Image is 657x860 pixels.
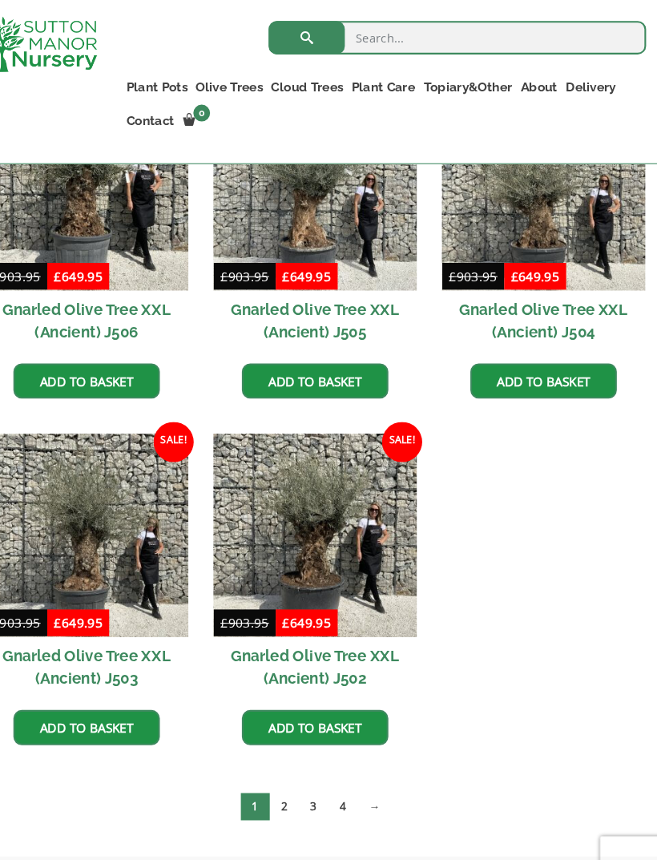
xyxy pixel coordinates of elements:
[78,588,85,604] span: £
[296,588,304,604] span: £
[521,72,564,95] a: About
[258,680,398,713] a: Add to basket: “Gnarled Olive Tree XXL (Ancient) J502”
[256,759,284,785] span: Page 1
[312,759,341,785] a: Page 3
[296,588,343,604] bdi: 649.95
[143,72,210,95] a: Plant Pots
[284,759,312,785] a: Page 2
[78,588,124,604] bdi: 649.95
[39,680,179,713] a: Add to basket: “Gnarled Olive Tree XXL (Ancient) J503”
[12,610,207,668] h2: Gnarled Olive Tree XXL (Ancient) J503
[564,72,620,95] a: Delivery
[231,278,425,336] h2: Gnarled Olive Tree XXL (Ancient) J505
[284,20,645,52] input: Search...
[428,72,521,95] a: Topiary&Other
[12,415,207,668] a: Sale! Gnarled Olive Tree XXL (Ancient) J503
[12,758,645,792] nav: Product Pagination
[231,415,425,610] img: Gnarled Olive Tree XXL (Ancient) J502
[210,72,282,95] a: Olive Trees
[173,404,212,442] span: Sale!
[231,83,425,278] img: Gnarled Olive Tree XXL (Ancient) J505
[237,588,244,604] span: £
[369,759,401,785] a: →
[477,348,617,382] a: Add to basket: “Gnarled Olive Tree XXL (Ancient) J504”
[143,104,197,127] a: Contact
[456,256,502,273] bdi: 903.95
[296,256,304,273] span: £
[258,348,398,382] a: Add to basket: “Gnarled Olive Tree XXL (Ancient) J505”
[78,256,85,273] span: £
[12,83,207,336] a: Sale! Gnarled Olive Tree XXL (Ancient) J506
[18,588,65,604] bdi: 903.95
[231,610,425,668] h2: Gnarled Olive Tree XXL (Ancient) J502
[39,348,179,382] a: Add to basket: “Gnarled Olive Tree XXL (Ancient) J506”
[12,16,119,69] img: logo
[231,83,425,336] a: Sale! Gnarled Olive Tree XXL (Ancient) J505
[296,256,343,273] bdi: 649.95
[449,278,644,336] h2: Gnarled Olive Tree XXL (Ancient) J504
[197,104,232,127] a: 0
[515,256,522,273] span: £
[18,256,26,273] span: £
[212,100,228,116] span: 0
[456,256,463,273] span: £
[515,256,562,273] bdi: 649.95
[231,415,425,668] a: Sale! Gnarled Olive Tree XXL (Ancient) J502
[341,759,369,785] a: Page 4
[449,83,644,336] a: Sale! Gnarled Olive Tree XXL (Ancient) J504
[392,404,430,442] span: Sale!
[12,415,207,610] img: Gnarled Olive Tree XXL (Ancient) J503
[78,256,124,273] bdi: 649.95
[282,72,359,95] a: Cloud Trees
[18,256,65,273] bdi: 903.95
[237,256,244,273] span: £
[12,278,207,336] h2: Gnarled Olive Tree XXL (Ancient) J506
[12,83,207,278] img: Gnarled Olive Tree XXL (Ancient) J506
[18,588,26,604] span: £
[359,72,428,95] a: Plant Care
[237,588,284,604] bdi: 903.95
[449,83,644,278] img: Gnarled Olive Tree XXL (Ancient) J504
[237,256,284,273] bdi: 903.95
